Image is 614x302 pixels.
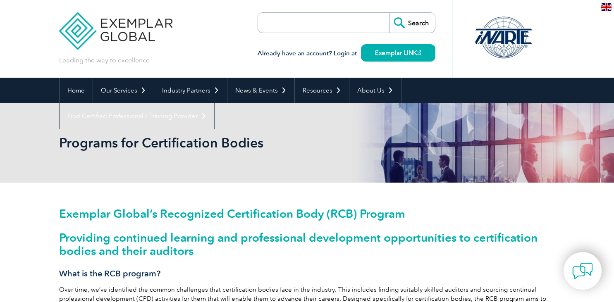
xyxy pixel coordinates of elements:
[60,78,93,103] a: Home
[60,103,214,129] a: Find Certified Professional / Training Provider
[417,50,421,55] img: open_square.png
[93,78,154,103] a: Our Services
[572,261,593,281] img: contact-chat.png
[227,78,294,103] a: News & Events
[59,231,555,257] h2: Providing continued learning and professional development opportunities to certification bodies a...
[59,207,555,220] h1: Exemplar Global’s Recognized Certification Body (RCB) Program
[349,78,401,103] a: About Us
[154,78,227,103] a: Industry Partners
[258,48,435,59] h3: Already have an account? Login at
[59,269,555,279] h3: What is the RCB program?
[389,13,435,33] input: Search
[59,136,406,150] h2: Programs for Certification Bodies
[295,78,349,103] a: Resources
[361,44,435,62] a: Exemplar LINK
[601,3,612,11] img: en
[59,56,150,65] p: Leading the way to excellence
